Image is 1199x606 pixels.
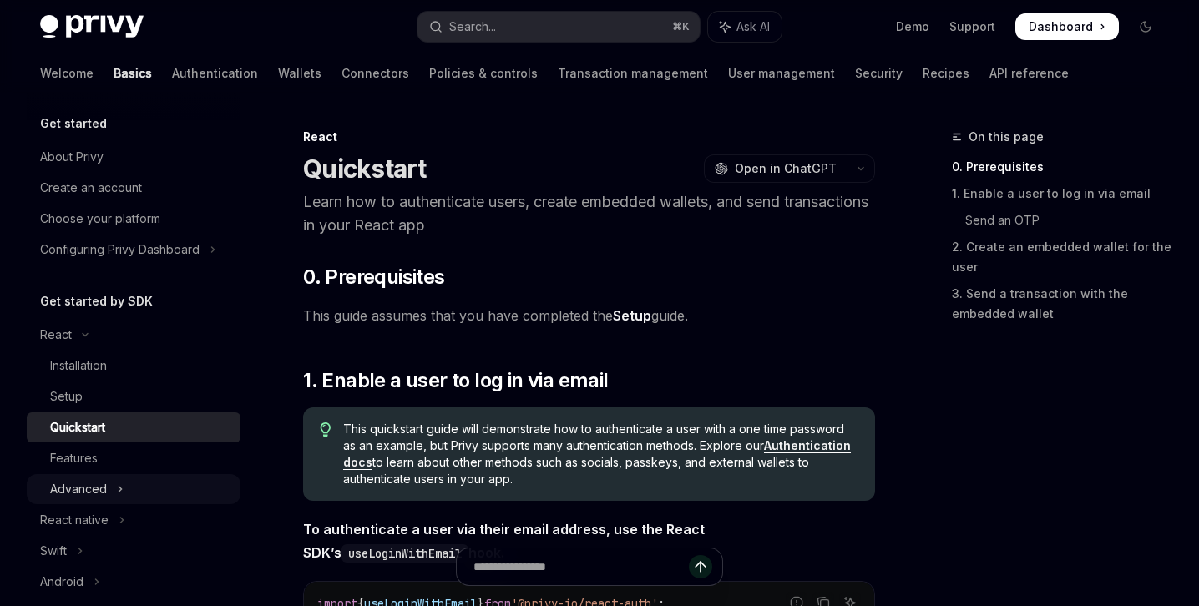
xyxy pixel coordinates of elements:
div: Installation [50,356,107,376]
h1: Quickstart [303,154,427,184]
div: Advanced [50,479,107,499]
div: Create an account [40,178,142,198]
div: About Privy [40,147,104,167]
div: React native [40,510,109,530]
a: Basics [114,53,152,93]
a: Authentication [172,53,258,93]
span: Dashboard [1029,18,1093,35]
h5: Get started [40,114,107,134]
div: Features [50,448,98,468]
div: React [40,325,72,345]
a: Connectors [341,53,409,93]
a: 3. Send a transaction with the embedded wallet [952,280,1172,327]
span: ⌘ K [672,20,690,33]
span: This quickstart guide will demonstrate how to authenticate a user with a one time password as an ... [343,421,858,487]
button: Toggle assistant panel [708,12,782,42]
button: Toggle Android section [27,567,240,597]
p: Learn how to authenticate users, create embedded wallets, and send transactions in your React app [303,190,875,237]
button: Toggle dark mode [1132,13,1159,40]
img: dark logo [40,15,144,38]
div: Setup [50,386,83,407]
a: 1. Enable a user to log in via email [952,180,1172,207]
a: Welcome [40,53,94,93]
a: Security [855,53,903,93]
a: Wallets [278,53,321,93]
span: 1. Enable a user to log in via email [303,367,608,394]
div: Configuring Privy Dashboard [40,240,200,260]
a: 2. Create an embedded wallet for the user [952,234,1172,280]
a: Policies & controls [429,53,538,93]
a: API reference [989,53,1069,93]
svg: Tip [320,422,331,437]
a: Create an account [27,173,240,203]
div: Swift [40,541,67,561]
div: Search... [449,17,496,37]
a: Quickstart [27,412,240,442]
button: Toggle React section [27,320,240,350]
h5: Get started by SDK [40,291,153,311]
button: Toggle Configuring Privy Dashboard section [27,235,240,265]
a: Send an OTP [952,207,1172,234]
a: 0. Prerequisites [952,154,1172,180]
input: Ask a question... [473,548,689,585]
span: On this page [969,127,1044,147]
button: Send message [689,555,712,578]
button: Toggle React native section [27,505,240,535]
button: Toggle Advanced section [27,474,240,504]
div: Choose your platform [40,209,160,229]
a: Transaction management [558,53,708,93]
a: Dashboard [1015,13,1119,40]
a: Installation [27,351,240,381]
a: Setup [27,381,240,412]
button: Open in ChatGPT [704,154,847,183]
div: React [303,129,875,145]
button: Open search [417,12,700,42]
span: Open in ChatGPT [735,160,837,177]
div: Android [40,572,83,592]
a: Support [949,18,995,35]
span: Ask AI [736,18,770,35]
a: Choose your platform [27,204,240,234]
a: Features [27,443,240,473]
button: Toggle Swift section [27,536,240,566]
strong: To authenticate a user via their email address, use the React SDK’s hook. [303,521,705,561]
span: This guide assumes that you have completed the guide. [303,304,875,327]
a: About Privy [27,142,240,172]
a: Setup [613,307,651,325]
span: 0. Prerequisites [303,264,444,290]
a: Demo [896,18,929,35]
a: User management [728,53,835,93]
a: Recipes [923,53,969,93]
div: Quickstart [50,417,105,437]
